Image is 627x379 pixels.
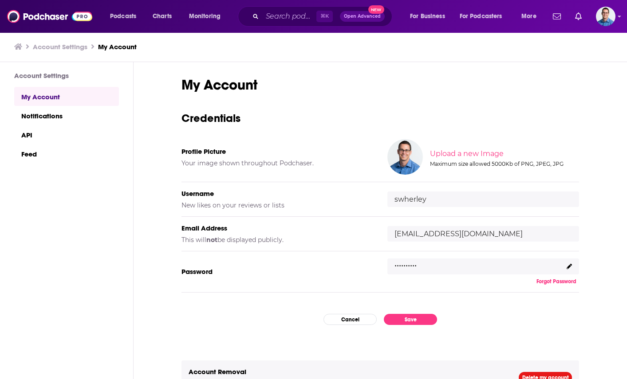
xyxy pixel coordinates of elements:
[572,9,585,24] a: Show notifications dropdown
[596,7,615,26] span: Logged in as swherley
[181,76,579,94] h1: My Account
[206,236,217,244] b: not
[181,267,373,276] h5: Password
[14,106,119,125] a: Notifications
[515,9,548,23] button: open menu
[181,111,579,125] h3: Credentials
[189,367,505,376] h5: Account Removal
[410,10,445,23] span: For Business
[430,160,577,167] div: Maximum size allowed 5000Kb of PNG, JPEG, JPG
[404,9,456,23] button: open menu
[316,11,333,22] span: ⌘ K
[14,125,119,144] a: API
[14,144,119,163] a: Feed
[460,10,502,23] span: For Podcasters
[153,10,172,23] span: Charts
[181,147,373,156] h5: Profile Picture
[98,43,137,51] a: My Account
[183,9,232,23] button: open menu
[7,8,92,25] img: Podchaser - Follow, Share and Rate Podcasts
[189,10,221,23] span: Monitoring
[394,256,417,269] p: ..........
[387,191,579,207] input: username
[521,10,536,23] span: More
[246,6,401,27] div: Search podcasts, credits, & more...
[14,87,119,106] a: My Account
[181,189,373,198] h5: Username
[323,314,377,325] button: Cancel
[181,201,373,209] h5: New likes on your reviews or lists
[596,7,615,26] button: Show profile menu
[181,224,373,232] h5: Email Address
[33,43,87,51] a: Account Settings
[181,236,373,244] h5: This will be displayed publicly.
[344,14,381,19] span: Open Advanced
[549,9,564,24] a: Show notifications dropdown
[384,314,437,325] button: Save
[181,159,373,167] h5: Your image shown throughout Podchaser.
[147,9,177,23] a: Charts
[340,11,385,22] button: Open AdvancedNew
[262,9,316,23] input: Search podcasts, credits, & more...
[454,9,515,23] button: open menu
[14,71,119,80] h3: Account Settings
[387,139,423,175] img: Your profile image
[104,9,148,23] button: open menu
[387,226,579,242] input: email
[368,5,384,14] span: New
[110,10,136,23] span: Podcasts
[534,278,579,285] button: Forgot Password
[596,7,615,26] img: User Profile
